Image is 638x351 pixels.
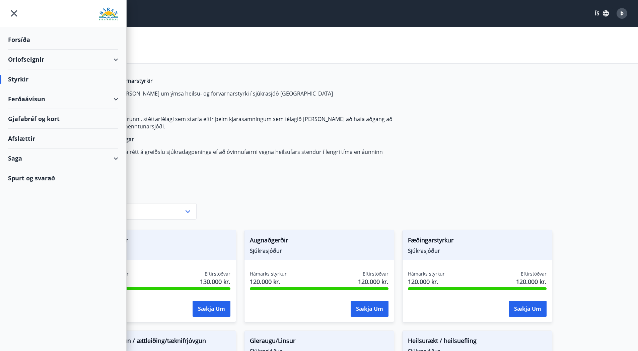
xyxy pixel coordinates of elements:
span: Námsstyrkur [92,236,230,247]
span: Gleraugu/Linsur [250,336,388,348]
div: Ferðaávísun [8,89,118,109]
span: 120.000 kr. [250,277,287,286]
div: Gjafabréf og kort [8,109,118,129]
button: ÍS [591,7,613,19]
button: menu [8,7,20,19]
span: 120.000 kr. [358,277,388,286]
div: Forsíða [8,30,118,50]
p: Félagsmenn [PERSON_NAME] um ýmsa heilsu- og forvarnarstyrki í sjúkrasjóð [GEOGRAPHIC_DATA] [86,90,402,97]
div: Afslættir [8,129,118,149]
span: Hámarks styrkur [250,271,287,277]
button: Sækja um [193,301,230,317]
p: Félagsmenn í Bárunni, stéttarfélagi sem starfa eftir þeim kjarasamningum sem félagið [PERSON_NAME... [86,115,402,130]
span: Sjúkrasjóður [250,247,388,254]
label: Flokkur [86,195,197,202]
span: 130.000 kr. [200,277,230,286]
img: union_logo [99,7,118,21]
div: Orlofseignir [8,50,118,69]
button: Sækja um [351,301,388,317]
span: 120.000 kr. [516,277,547,286]
button: Þ [614,5,630,21]
span: Heilsurækt / heilsuefling [408,336,547,348]
span: Glasafrjóvgun / ættleiðing/tæknifrjóvgun [92,336,230,348]
div: Spurt og svarað [8,168,118,188]
span: Fæðingarstyrkur [408,236,547,247]
span: Eftirstöðvar [521,271,547,277]
span: Eftirstöðvar [363,271,388,277]
span: Eftirstöðvar [205,271,230,277]
span: Félagssjóður [92,247,230,254]
span: Sjúkrasjóður [408,247,547,254]
span: 120.000 kr. [408,277,445,286]
p: Félagsmenn eiga rétt á greiðslu sjúkradagpeninga ef að óvinnufærni vegna heilsufars stendur í len... [86,148,402,163]
span: Hámarks styrkur [408,271,445,277]
div: Styrkir [8,69,118,89]
span: Þ [620,10,624,17]
button: Sækja um [509,301,547,317]
div: Saga [8,149,118,168]
span: Augnaðgerðir [250,236,388,247]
